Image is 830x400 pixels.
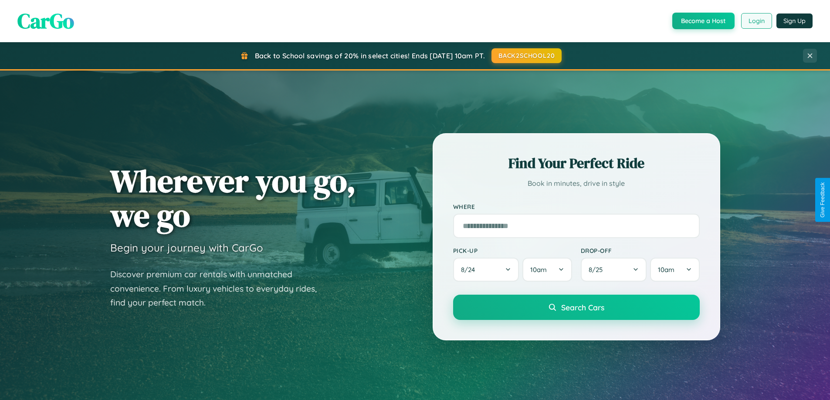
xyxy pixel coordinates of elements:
h1: Wherever you go, we go [110,164,356,232]
button: 8/24 [453,258,519,282]
p: Book in minutes, drive in style [453,177,700,190]
h2: Find Your Perfect Ride [453,154,700,173]
button: 8/25 [581,258,647,282]
div: Give Feedback [820,182,826,218]
button: BACK2SCHOOL20 [491,48,562,63]
button: 10am [522,258,572,282]
button: 10am [650,258,699,282]
span: CarGo [17,7,74,35]
button: Login [741,13,772,29]
span: 8 / 25 [589,266,607,274]
button: Search Cars [453,295,700,320]
label: Pick-up [453,247,572,254]
span: Back to School savings of 20% in select cities! Ends [DATE] 10am PT. [255,51,485,60]
span: 8 / 24 [461,266,479,274]
span: Search Cars [561,303,604,312]
span: 10am [658,266,674,274]
p: Discover premium car rentals with unmatched convenience. From luxury vehicles to everyday rides, ... [110,267,328,310]
label: Where [453,203,700,210]
span: 10am [530,266,547,274]
h3: Begin your journey with CarGo [110,241,263,254]
label: Drop-off [581,247,700,254]
button: Sign Up [776,13,813,28]
button: Become a Host [672,13,735,29]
